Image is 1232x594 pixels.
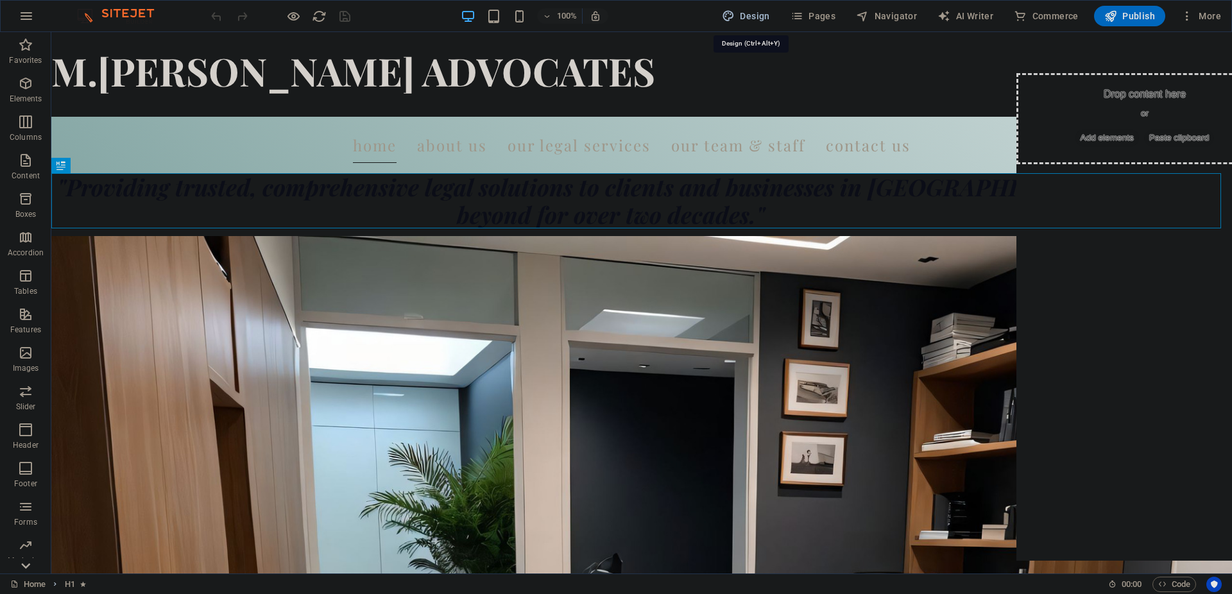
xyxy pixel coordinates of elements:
p: Favorites [9,55,42,65]
i: Element contains an animation [80,581,86,588]
h6: 100% [556,8,577,24]
nav: breadcrumb [65,577,86,592]
span: Publish [1104,10,1155,22]
span: Design [722,10,770,22]
p: Features [10,325,41,335]
button: Design [717,6,775,26]
span: Code [1158,577,1190,592]
p: Images [13,363,39,373]
p: Footer [14,479,37,489]
button: Commerce [1009,6,1084,26]
span: Commerce [1014,10,1079,22]
p: Tables [14,286,37,296]
p: Accordion [8,248,44,258]
button: Pages [785,6,841,26]
button: reload [311,8,327,24]
p: Columns [10,132,42,142]
h6: Session time [1108,577,1142,592]
button: Navigator [851,6,922,26]
span: Navigator [856,10,917,22]
span: Pages [791,10,835,22]
p: Marketing [8,556,43,566]
button: 100% [537,8,583,24]
span: Add elements [1024,97,1088,115]
button: AI Writer [932,6,998,26]
p: Boxes [15,209,37,219]
p: Content [12,171,40,181]
span: More [1181,10,1221,22]
img: Editor Logo [74,8,170,24]
span: : [1131,579,1133,589]
button: More [1176,6,1226,26]
button: Usercentrics [1206,577,1222,592]
button: Publish [1094,6,1165,26]
p: Forms [14,517,37,527]
span: AI Writer [937,10,993,22]
a: Click to cancel selection. Double-click to open Pages [10,577,46,592]
i: On resize automatically adjust zoom level to fit chosen device. [590,10,601,22]
p: Slider [16,402,36,412]
span: Click to select. Double-click to edit [65,577,75,592]
span: 00 00 [1122,577,1142,592]
p: Elements [10,94,42,104]
button: Code [1152,577,1196,592]
p: Header [13,440,38,450]
div: Drop content here [965,41,1222,132]
span: Paste clipboard [1093,97,1163,115]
